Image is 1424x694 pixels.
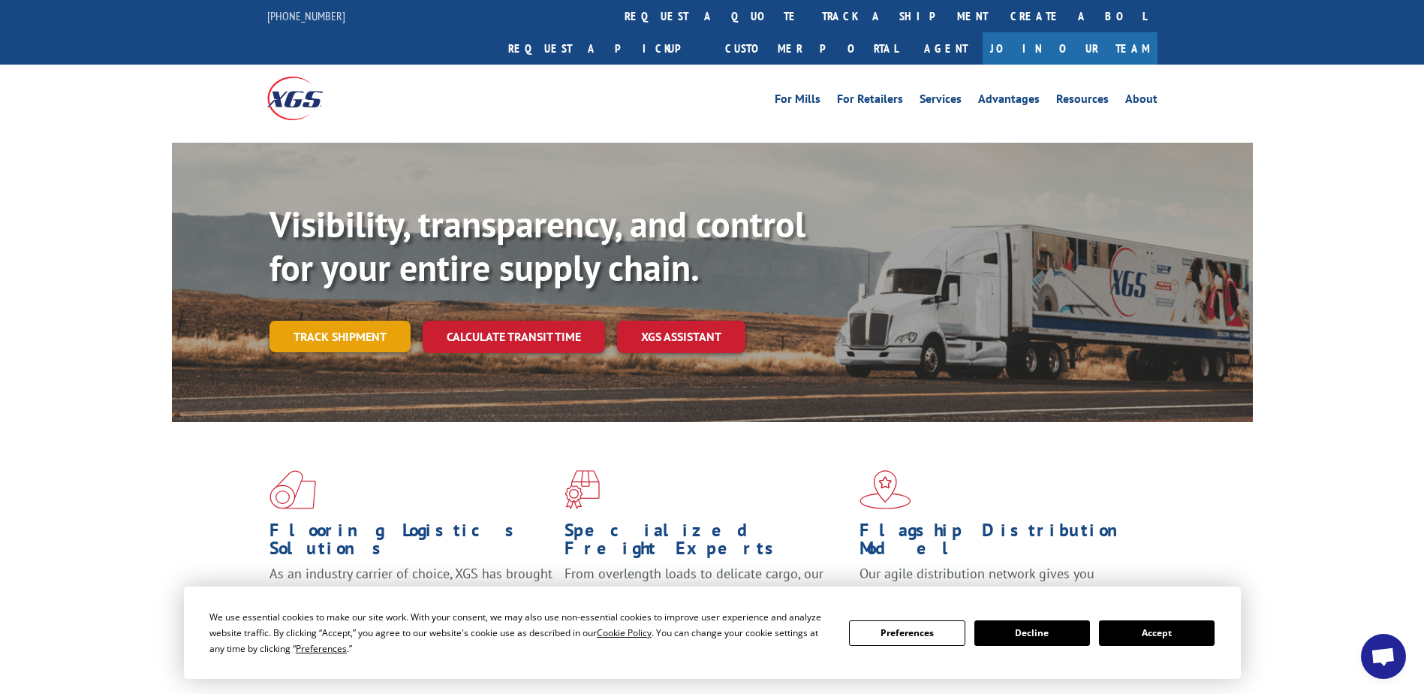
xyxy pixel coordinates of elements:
a: Advantages [978,93,1040,110]
a: Customer Portal [714,32,909,65]
a: For Retailers [837,93,903,110]
img: xgs-icon-total-supply-chain-intelligence-red [269,470,316,509]
span: Preferences [296,642,347,655]
h1: Flooring Logistics Solutions [269,521,553,565]
span: As an industry carrier of choice, XGS has brought innovation and dedication to flooring logistics... [269,565,552,618]
h1: Flagship Distribution Model [860,521,1143,565]
h1: Specialized Freight Experts [564,521,848,565]
a: Calculate transit time [423,321,605,353]
a: Agent [909,32,983,65]
button: Decline [974,620,1090,646]
a: Request a pickup [497,32,714,65]
b: Visibility, transparency, and control for your entire supply chain. [269,201,805,291]
p: From overlength loads to delicate cargo, our experienced staff knows the best way to move your fr... [564,565,848,632]
button: Accept [1099,620,1215,646]
a: Resources [1056,93,1109,110]
a: Track shipment [269,321,411,352]
div: Cookie Consent Prompt [184,587,1241,679]
div: Open chat [1361,634,1406,679]
a: Join Our Team [983,32,1158,65]
span: Cookie Policy [597,626,652,639]
a: For Mills [775,93,820,110]
button: Preferences [849,620,965,646]
a: About [1125,93,1158,110]
a: Services [920,93,962,110]
span: Our agile distribution network gives you nationwide inventory management on demand. [860,565,1136,600]
img: xgs-icon-focused-on-flooring-red [564,470,600,509]
a: [PHONE_NUMBER] [267,8,345,23]
a: XGS ASSISTANT [617,321,745,353]
img: xgs-icon-flagship-distribution-model-red [860,470,911,509]
div: We use essential cookies to make our site work. With your consent, we may also use non-essential ... [209,609,831,656]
